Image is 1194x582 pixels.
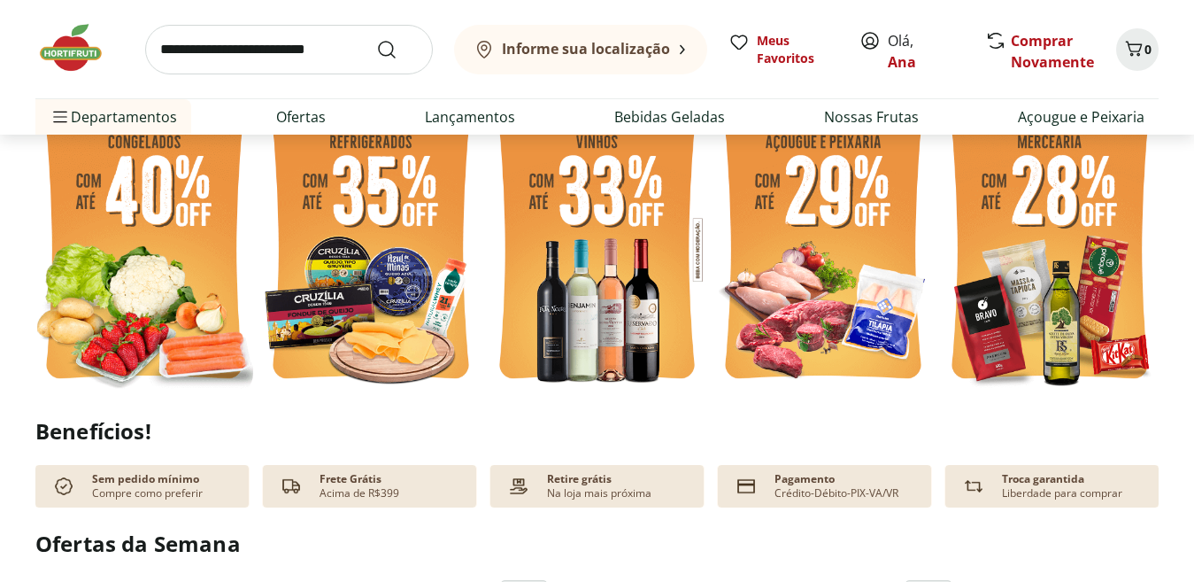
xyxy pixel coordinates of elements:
h2: Benefícios! [35,419,1159,444]
p: Crédito-Débito-PIX-VA/VR [774,486,898,501]
img: mercearia [941,105,1159,395]
img: truck [277,472,305,501]
img: check [50,472,78,501]
img: refrigerados [262,105,480,395]
a: Comprar Novamente [1011,31,1094,72]
p: Frete Grátis [320,472,381,486]
img: açougue [714,105,932,395]
p: Acima de R$399 [320,486,399,501]
button: Menu [50,96,71,138]
button: Submit Search [376,39,419,60]
input: search [145,25,433,74]
img: feira [35,105,253,395]
img: payment [505,472,533,501]
span: Meus Favoritos [757,32,838,67]
img: card [732,472,760,501]
p: Retire grátis [547,472,612,486]
a: Bebidas Geladas [614,106,725,128]
a: Nossas Frutas [824,106,919,128]
a: Ofertas [276,106,326,128]
a: Ana [888,52,916,72]
a: Açougue e Peixaria [1018,106,1144,128]
img: Devolução [959,472,988,501]
p: Na loja mais próxima [547,486,651,501]
b: Informe sua localização [502,39,670,58]
p: Pagamento [774,472,835,486]
p: Sem pedido mínimo [92,472,199,486]
span: Departamentos [50,96,177,138]
a: Meus Favoritos [728,32,838,67]
span: 0 [1144,41,1152,58]
p: Troca garantida [1002,472,1084,486]
p: Compre como preferir [92,486,203,501]
button: Informe sua localização [454,25,707,74]
img: Hortifruti [35,21,124,74]
a: Lançamentos [425,106,515,128]
h2: Ofertas da Semana [35,529,1159,559]
button: Carrinho [1116,28,1159,71]
img: vinho [489,105,706,395]
p: Liberdade para comprar [1002,486,1122,501]
span: Olá, [888,30,967,73]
